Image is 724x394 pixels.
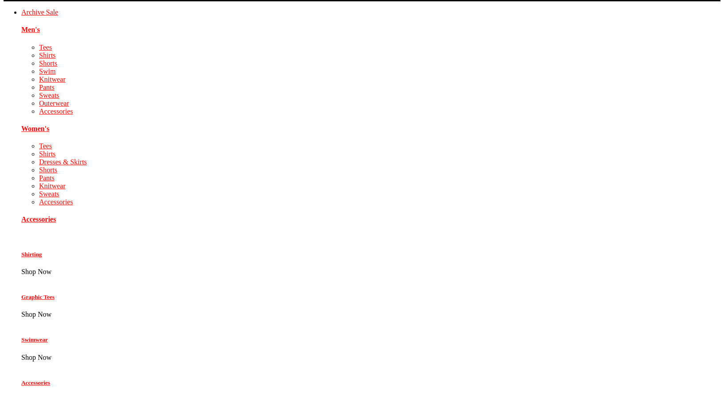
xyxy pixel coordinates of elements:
[39,182,66,190] a: Knitwear
[39,150,55,158] a: Shirts
[39,44,52,51] a: Tees
[39,76,66,83] a: Knitwear
[39,166,57,174] a: Shorts
[21,379,50,386] a: Accessories
[21,294,55,300] a: Graphic Tees
[21,336,48,343] a: Swimwear
[39,198,73,206] a: Accessories
[39,158,87,166] a: Dresses & Skirts
[39,84,55,91] a: Pants
[21,215,56,223] a: Accessories
[39,174,55,182] a: Pants
[39,142,52,150] a: Tees
[39,92,59,99] a: Sweats
[21,354,51,361] span: Shop Now
[21,251,42,258] a: Shirting
[39,68,55,75] a: Swim
[21,268,51,275] span: Shop Now
[39,52,55,59] a: Shirts
[21,125,49,132] a: Women's
[21,26,40,33] a: Men's
[39,107,73,115] a: Accessories
[21,310,51,318] span: Shop Now
[39,190,59,198] a: Sweats
[39,60,57,67] a: Shorts
[39,99,69,107] a: Outerwear
[21,8,58,16] a: Archive Sale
